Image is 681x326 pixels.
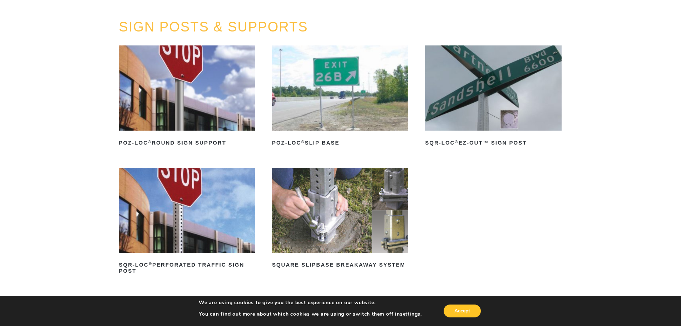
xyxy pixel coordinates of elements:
[149,262,152,266] sup: ®
[301,140,305,144] sup: ®
[199,311,422,317] p: You can find out more about which cookies we are using or switch them off in .
[119,19,308,34] a: SIGN POSTS & SUPPORTS
[119,45,255,149] a: POZ-LOC®Round Sign Support
[425,137,561,149] h2: SQR-LOC EZ-Out™ Sign Post
[272,168,408,271] a: Square Slipbase Breakaway System
[425,45,561,149] a: SQR-LOC®EZ-Out™ Sign Post
[199,300,422,306] p: We are using cookies to give you the best experience on our website.
[119,259,255,277] h2: SQR-LOC Perforated Traffic Sign Post
[119,168,255,277] a: SQR-LOC®Perforated Traffic Sign Post
[455,140,458,144] sup: ®
[148,140,152,144] sup: ®
[272,259,408,271] h2: Square Slipbase Breakaway System
[272,45,408,149] a: POZ-LOC®Slip Base
[272,137,408,149] h2: POZ-LOC Slip Base
[400,311,420,317] button: settings
[444,305,481,317] button: Accept
[119,137,255,149] h2: POZ-LOC Round Sign Support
